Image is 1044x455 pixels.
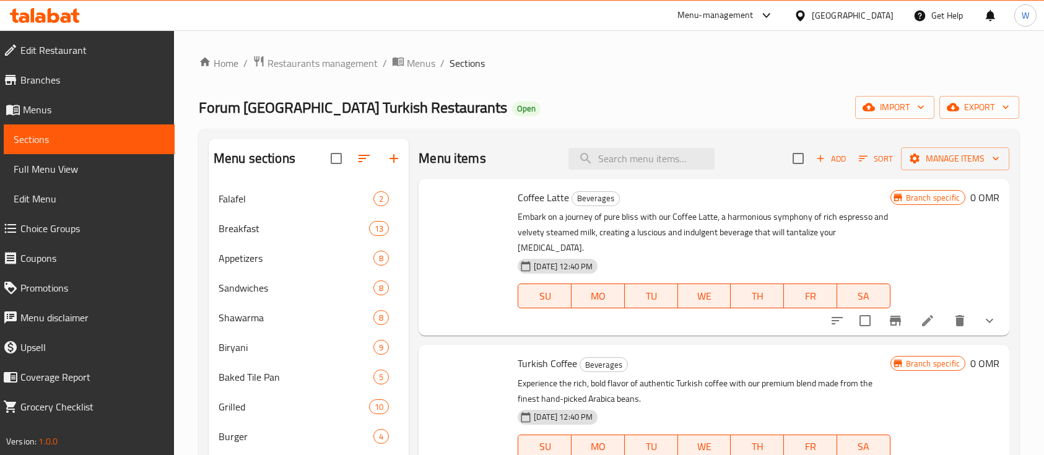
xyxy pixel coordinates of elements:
[837,284,890,308] button: SA
[851,149,901,168] span: Sort items
[4,154,175,184] a: Full Menu View
[373,370,389,384] div: items
[20,370,165,384] span: Coverage Report
[1022,9,1029,22] span: W
[859,152,893,166] span: Sort
[373,251,389,266] div: items
[349,144,379,173] span: Sort sections
[939,96,1019,119] button: export
[219,399,369,414] span: Grilled
[572,191,619,206] span: Beverages
[407,56,435,71] span: Menus
[518,354,577,373] span: Turkish Coffee
[373,429,389,444] div: items
[374,431,388,443] span: 4
[20,72,165,87] span: Branches
[852,308,878,334] span: Select to update
[518,209,890,256] p: Embark on a journey of pure bliss with our Coffee Latte, a harmonious symphony of rich espresso a...
[572,191,620,206] div: Beverages
[219,340,373,355] span: Biryani
[20,310,165,325] span: Menu disclaimer
[370,223,388,235] span: 13
[20,43,165,58] span: Edit Restaurant
[568,148,715,170] input: search
[383,56,387,71] li: /
[38,433,58,449] span: 1.0.0
[677,8,754,23] div: Menu-management
[970,189,999,206] h6: 0 OMR
[6,433,37,449] span: Version:
[440,56,445,71] li: /
[219,221,369,236] span: Breakfast
[842,287,885,305] span: SA
[219,429,373,444] div: Burger
[209,214,409,243] div: Breakfast13
[23,102,165,117] span: Menus
[392,55,435,71] a: Menus
[518,284,572,308] button: SU
[209,303,409,332] div: Shawarma8
[518,188,569,207] span: Coffee Latte
[14,191,165,206] span: Edit Menu
[14,162,165,176] span: Full Menu View
[20,251,165,266] span: Coupons
[209,273,409,303] div: Sandwiches8
[450,56,485,71] span: Sections
[920,313,935,328] a: Edit menu item
[369,221,389,236] div: items
[855,96,934,119] button: import
[982,313,997,328] svg: Show Choices
[419,149,486,168] h2: Menu items
[736,287,779,305] span: TH
[678,284,731,308] button: WE
[199,55,1019,71] nav: breadcrumb
[523,287,567,305] span: SU
[374,342,388,353] span: 9
[373,310,389,325] div: items
[253,55,378,71] a: Restaurants management
[20,399,165,414] span: Grocery Checklist
[683,287,726,305] span: WE
[529,411,598,423] span: [DATE] 12:40 PM
[20,221,165,236] span: Choice Groups
[374,282,388,294] span: 8
[199,56,238,71] a: Home
[219,251,373,266] span: Appetizers
[630,287,673,305] span: TU
[822,306,852,336] button: sort-choices
[975,306,1004,336] button: show more
[199,93,507,121] span: Forum [GEOGRAPHIC_DATA] Turkish Restaurants
[370,401,388,413] span: 10
[219,191,373,206] span: Falafel
[268,56,378,71] span: Restaurants management
[784,284,837,308] button: FR
[209,392,409,422] div: Grilled10
[373,340,389,355] div: items
[219,280,373,295] span: Sandwiches
[512,103,541,114] span: Open
[625,284,678,308] button: TU
[4,124,175,154] a: Sections
[811,149,851,168] button: Add
[209,332,409,362] div: Biryani9
[20,340,165,355] span: Upsell
[379,144,409,173] button: Add section
[580,357,628,372] div: Beverages
[811,149,851,168] span: Add item
[814,152,848,166] span: Add
[209,243,409,273] div: Appetizers8
[219,370,373,384] span: Baked Tile Pan
[373,280,389,295] div: items
[911,151,999,167] span: Manage items
[219,310,373,325] span: Shawarma
[374,371,388,383] span: 5
[209,362,409,392] div: Baked Tile Pan5
[865,100,924,115] span: import
[945,306,975,336] button: delete
[373,191,389,206] div: items
[856,149,896,168] button: Sort
[518,376,890,407] p: Experience the rich, bold flavor of authentic Turkish coffee with our premium blend made from the...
